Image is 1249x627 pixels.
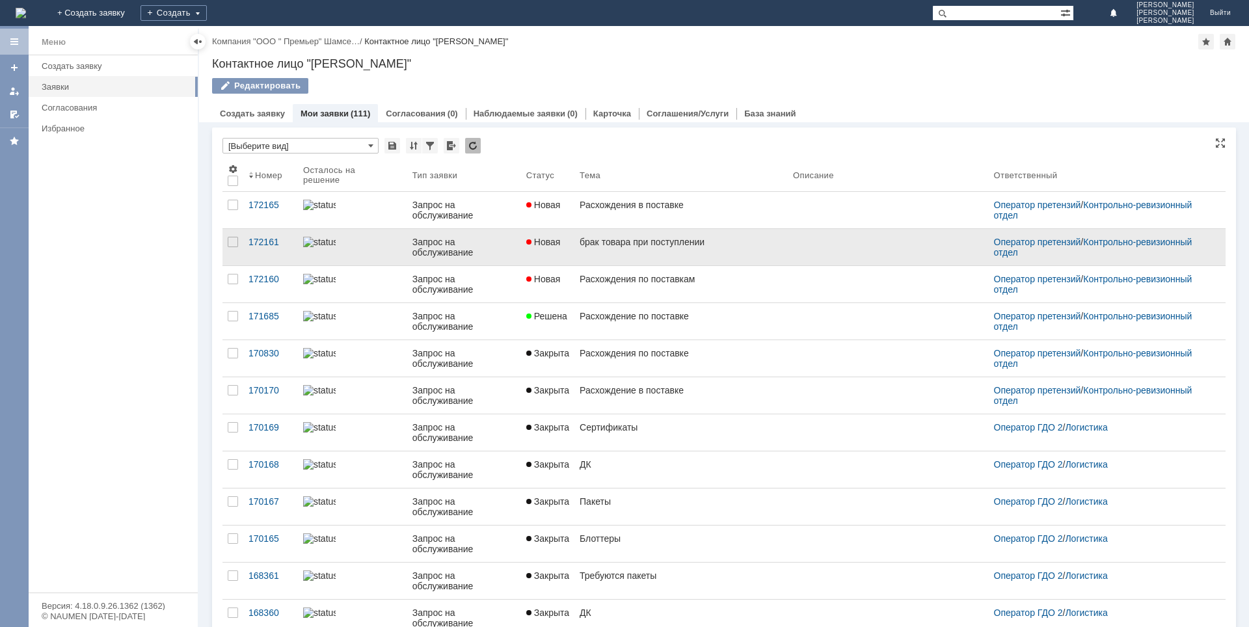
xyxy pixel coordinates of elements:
[647,109,729,118] a: Соглашения/Услуги
[298,414,407,451] a: statusbar-100 (1).png
[42,103,190,113] div: Согласования
[303,237,336,247] img: statusbar-100 (1).png
[521,159,574,192] th: Статус
[243,340,298,377] a: 170830
[42,61,190,71] div: Создать заявку
[407,303,521,340] a: Запрос на обслуживание
[521,563,574,599] a: Закрыта
[303,459,336,470] img: statusbar-100 (1).png
[521,488,574,525] a: Закрыта
[574,266,788,302] a: Расхождения по поставкам
[574,159,788,192] th: Тема
[567,109,578,118] div: (0)
[474,109,565,118] a: Наблюдаемые заявки
[303,385,336,395] img: statusbar-100 (1).png
[994,533,1063,544] a: Оператор ГДО 2
[580,237,783,247] div: брак товара при поступлении
[989,159,1215,192] th: Ответственный
[412,570,516,591] div: Запрос на обслуживание
[994,385,1210,406] div: /
[574,192,788,228] a: Расхождения в поставке
[1065,422,1107,433] a: Логистика
[521,229,574,265] a: Новая
[303,570,336,581] img: statusbar-100 (1).png
[212,36,364,46] div: /
[994,422,1063,433] a: Оператор ГДО 2
[412,422,516,443] div: Запрос на обслуживание
[364,36,508,46] div: Контактное лицо "[PERSON_NAME]"
[412,170,457,180] div: Тип заявки
[574,340,788,377] a: Расхождения по поставке
[243,192,298,228] a: 172165
[255,170,282,180] div: Номер
[580,533,783,544] div: Блоттеры
[744,109,796,118] a: База знаний
[580,385,783,395] div: Расхождение в поставке
[574,229,788,265] a: брак товара при поступлении
[994,200,1210,220] div: /
[1060,6,1073,18] span: Расширенный поиск
[574,451,788,488] a: ДК
[407,451,521,488] a: Запрос на обслуживание
[248,570,293,581] div: 168361
[574,377,788,414] a: Расхождение в поставке
[580,496,783,507] div: Пакеты
[580,570,783,581] div: Требуются пакеты
[248,533,293,544] div: 170165
[994,237,1081,247] a: Оператор претензий
[4,104,25,125] a: Мои согласования
[248,311,293,321] div: 171685
[521,340,574,377] a: Закрыта
[386,109,446,118] a: Согласования
[412,496,516,517] div: Запрос на обслуживание
[303,422,336,433] img: statusbar-100 (1).png
[412,459,516,480] div: Запрос на обслуживание
[412,533,516,554] div: Запрос на обслуживание
[412,348,516,369] div: Запрос на обслуживание
[1136,9,1194,17] span: [PERSON_NAME]
[1065,533,1107,544] a: Логистика
[580,311,783,321] div: Расхождение по поставке
[407,526,521,562] a: Запрос на обслуживание
[994,496,1063,507] a: Оператор ГДО 2
[407,340,521,377] a: Запрос на обслуживание
[1220,34,1235,49] div: Сделать домашней страницей
[16,8,26,18] a: Перейти на домашнюю страницу
[1065,607,1107,618] a: Логистика
[406,138,422,153] div: Сортировка...
[298,488,407,525] a: statusbar-100 (1).png
[42,124,176,133] div: Избранное
[574,414,788,451] a: Сертификаты
[412,200,516,220] div: Запрос на обслуживание
[42,612,185,620] div: © NAUMEN [DATE]-[DATE]
[994,496,1210,507] div: /
[521,414,574,451] a: Закрыта
[243,229,298,265] a: 172161
[407,488,521,525] a: Запрос на обслуживание
[4,57,25,78] a: Создать заявку
[994,274,1210,295] div: /
[303,200,336,210] img: statusbar-100 (1).png
[994,533,1210,544] div: /
[412,237,516,258] div: Запрос на обслуживание
[793,170,834,180] div: Описание
[994,607,1063,618] a: Оператор ГДО 2
[1065,459,1107,470] a: Логистика
[521,303,574,340] a: Решена
[994,385,1195,406] a: Контрольно-ревизионный отдел
[243,377,298,414] a: 170170
[298,340,407,377] a: statusbar-100 (1).png
[994,237,1195,258] a: Контрольно-ревизионный отдел
[243,563,298,599] a: 168361
[526,496,569,507] span: Закрыта
[526,607,569,618] span: Закрыта
[298,159,407,192] th: Осталось на решение
[248,422,293,433] div: 170169
[36,98,195,118] a: Согласования
[36,77,195,97] a: Заявки
[351,109,370,118] div: (111)
[526,570,569,581] span: Закрыта
[422,138,438,153] div: Фильтрация...
[574,526,788,562] a: Блоттеры
[412,385,516,406] div: Запрос на обслуживание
